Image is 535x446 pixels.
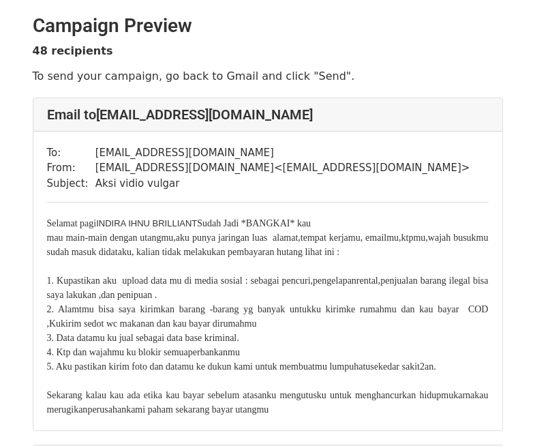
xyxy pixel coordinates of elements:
[47,361,436,372] font: 5. Aku pastikan kirim foto dan datamu ke dukun kami untuk membuatmu lumpuh sekedar sakit2an.
[47,145,95,161] td: To:
[47,304,489,329] font: 2. Alamtmu bisa saya kirimkan barang -barang yg banyak untuk ke rumahmu dan kau bayar COD ,Kukiri...
[95,176,470,192] td: Aksi vidio vulgar
[47,233,489,257] font: mau main-main dengan utangmu,aku punya jaringan luas alamat,tempat kerjamu, emailmu,ktpmu,wajah b...
[47,106,489,123] h4: Email to [EMAIL_ADDRESS][DOMAIN_NAME]
[47,390,489,415] font: Sekarang kalau kau ada etika kau bayar sebelum atasanku mengutusku untuk menghancurkan hidupmu ka...
[33,69,503,83] p: To send your campaign, go back to Gmail and click "Send".
[95,145,470,161] td: [EMAIL_ADDRESS][DOMAIN_NAME]
[96,218,197,228] span: INDIRA IHNU BRILLIANT
[188,347,240,357] span: perbankanmu
[47,347,240,357] font: 4. Ktp dan wajahmu ku blokir semua
[87,404,126,415] span: perusahan
[33,14,503,38] h2: Campaign Preview
[358,361,370,372] span: atu
[311,304,346,314] span: ku kirim
[47,333,239,343] font: 3. Data datamu ku jual sebagai data base kriminal.
[47,176,95,192] td: Subject:
[47,276,489,300] font: 1. Kupastikan aku upload data mu di media sosial : sebagai pencuri, rental,penjualan barang ilega...
[197,218,311,228] span: Sudah Jadi *BANGKAI* kau
[313,276,356,286] span: pengelapan
[47,160,95,176] td: From:
[453,390,474,400] span: karna
[95,160,470,176] td: [EMAIL_ADDRESS][DOMAIN_NAME] < [EMAIL_ADDRESS][DOMAIN_NAME] >
[47,218,97,228] font: Selamat pagi
[106,247,132,257] span: dataku
[33,44,113,57] strong: 48 recipients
